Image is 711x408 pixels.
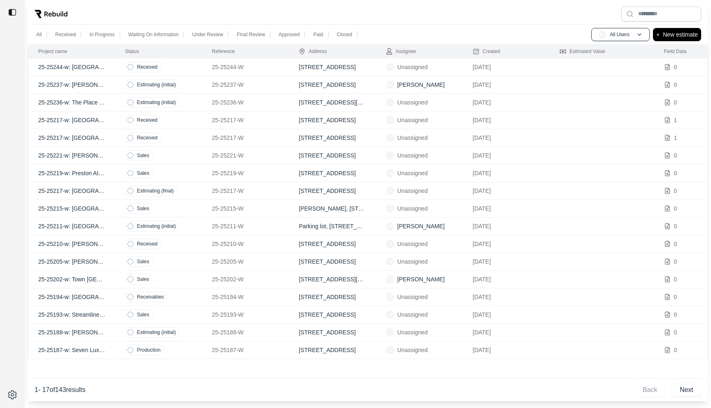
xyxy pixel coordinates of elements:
[386,187,394,195] span: U
[212,169,279,177] p: 25-25219-W
[137,241,158,247] p: Received
[192,31,223,38] p: Under Review
[38,346,105,354] p: 25-25187-w: Seven Luxe 1059, 2059
[38,98,105,107] p: 25-25236-w: The Place At [GEOGRAPHIC_DATA][PERSON_NAME]
[212,187,279,195] p: 25-25217-W
[473,328,540,336] p: [DATE]
[386,311,394,319] span: U
[663,30,698,39] p: New estimate
[672,383,701,396] button: Next
[560,48,605,55] div: Estimated Value
[125,48,139,55] div: Status
[386,240,394,248] span: U
[55,31,76,38] p: Received
[212,293,279,301] p: 25-25194-W
[386,81,394,89] span: SK
[473,275,540,283] p: [DATE]
[289,165,376,182] td: [STREET_ADDRESS]
[35,10,67,18] img: Rebuild
[386,116,394,124] span: U
[289,111,376,129] td: [STREET_ADDRESS]
[397,116,428,124] p: Unassigned
[473,48,500,55] div: Created
[591,28,650,41] button: AUAll Users
[473,169,540,177] p: [DATE]
[212,134,279,142] p: 25-25217-W
[386,204,394,213] span: U
[137,117,158,123] p: Received
[137,205,149,212] p: Sales
[38,81,105,89] p: 25-25237-w: [PERSON_NAME]
[137,134,158,141] p: Received
[137,258,149,265] p: Sales
[674,134,677,142] p: 1
[397,311,428,319] p: Unassigned
[386,275,394,283] span: NJ
[289,94,376,111] td: [STREET_ADDRESS][PERSON_NAME]
[38,311,105,319] p: 25-25193-w: Streamliner Aldea
[674,328,677,336] p: 0
[674,240,677,248] p: 0
[386,63,394,71] span: U
[386,222,394,230] span: SK
[38,187,105,195] p: 25-25217-w: [GEOGRAPHIC_DATA] 112,212
[473,81,540,89] p: [DATE]
[473,204,540,213] p: [DATE]
[397,81,445,89] p: [PERSON_NAME]
[137,152,149,159] p: Sales
[653,28,701,41] button: +New estimate
[473,240,540,248] p: [DATE]
[674,257,677,266] p: 0
[89,31,114,38] p: In Progress
[397,240,428,248] p: Unassigned
[289,324,376,341] td: [STREET_ADDRESS]
[212,63,279,71] p: 25-25244-W
[212,98,279,107] p: 25-25236-W
[598,30,606,39] span: AU
[289,253,376,271] td: [STREET_ADDRESS]
[212,116,279,124] p: 25-25217-W
[137,64,158,70] p: Received
[473,63,540,71] p: [DATE]
[674,275,677,283] p: 0
[473,346,540,354] p: [DATE]
[137,99,176,106] p: Estimating (initial)
[473,134,540,142] p: [DATE]
[289,129,376,147] td: [STREET_ADDRESS]
[137,276,149,283] p: Sales
[137,329,176,336] p: Estimating (initial)
[38,275,105,283] p: 25-25202-w: Town [GEOGRAPHIC_DATA]
[397,169,428,177] p: Unassigned
[38,204,105,213] p: 25-25215-w: [GEOGRAPHIC_DATA][PERSON_NAME]
[674,63,677,71] p: 0
[289,58,376,76] td: [STREET_ADDRESS]
[212,240,279,248] p: 25-25210-W
[674,151,677,160] p: 0
[397,98,428,107] p: Unassigned
[289,271,376,288] td: [STREET_ADDRESS][PERSON_NAME]
[137,347,160,353] p: Production
[664,48,687,55] div: Field Data
[674,222,677,230] p: 0
[299,48,327,55] div: Address
[38,151,105,160] p: 25-25221-w: [PERSON_NAME]- Lumara Apartments
[237,31,265,38] p: Final Review
[313,31,323,38] p: Paid
[397,151,428,160] p: Unassigned
[397,275,445,283] p: [PERSON_NAME]
[473,151,540,160] p: [DATE]
[397,204,428,213] p: Unassigned
[473,116,540,124] p: [DATE]
[473,187,540,195] p: [DATE]
[289,341,376,359] td: [STREET_ADDRESS]
[137,223,176,229] p: Estimating (initial)
[35,385,86,395] p: 1 - 17 of 143 results
[212,48,235,55] div: Reference
[289,182,376,200] td: [STREET_ADDRESS]
[38,48,67,55] div: Project name
[337,31,352,38] p: Closed
[656,30,660,39] p: +
[38,134,105,142] p: 25-25217-w: [GEOGRAPHIC_DATA] 112,212 - Recon
[38,222,105,230] p: 25-25211-w: [GEOGRAPHIC_DATA]
[473,98,540,107] p: [DATE]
